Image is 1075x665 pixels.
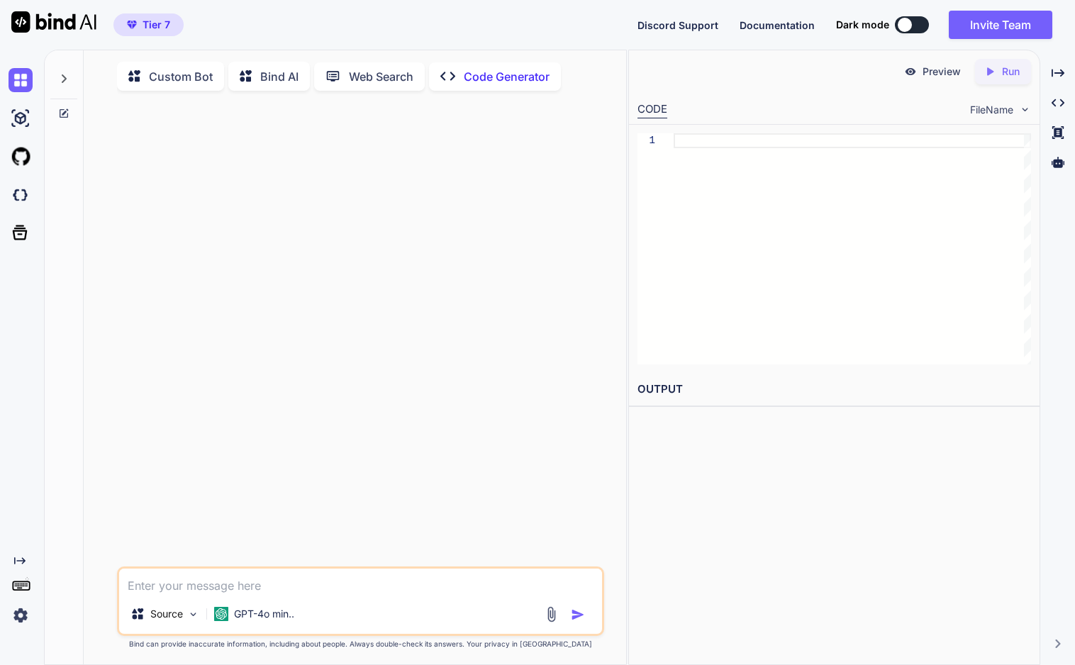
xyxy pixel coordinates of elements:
div: CODE [637,101,667,118]
img: chat [9,68,33,92]
span: Documentation [740,19,815,31]
img: githubLight [9,145,33,169]
p: Web Search [349,68,413,85]
button: Documentation [740,18,815,33]
span: Dark mode [836,18,889,32]
img: Bind AI [11,11,96,33]
p: GPT-4o min.. [234,607,294,621]
img: GPT-4o mini [214,607,228,621]
div: 1 [637,133,655,148]
p: Code Generator [464,68,550,85]
img: darkCloudIdeIcon [9,183,33,207]
img: chevron down [1019,104,1031,116]
p: Preview [923,65,961,79]
img: ai-studio [9,106,33,130]
img: Pick Models [187,608,199,620]
p: Bind can provide inaccurate information, including about people. Always double-check its answers.... [117,639,604,649]
h2: OUTPUT [629,373,1040,406]
img: attachment [543,606,559,622]
img: preview [904,65,917,78]
img: premium [127,21,137,29]
span: FileName [970,103,1013,117]
span: Discord Support [637,19,718,31]
p: Bind AI [260,68,299,85]
p: Custom Bot [149,68,213,85]
p: Run [1002,65,1020,79]
img: icon [571,608,585,622]
button: premiumTier 7 [113,13,184,36]
p: Source [150,607,183,621]
button: Discord Support [637,18,718,33]
button: Invite Team [949,11,1052,39]
img: settings [9,603,33,627]
span: Tier 7 [143,18,170,32]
